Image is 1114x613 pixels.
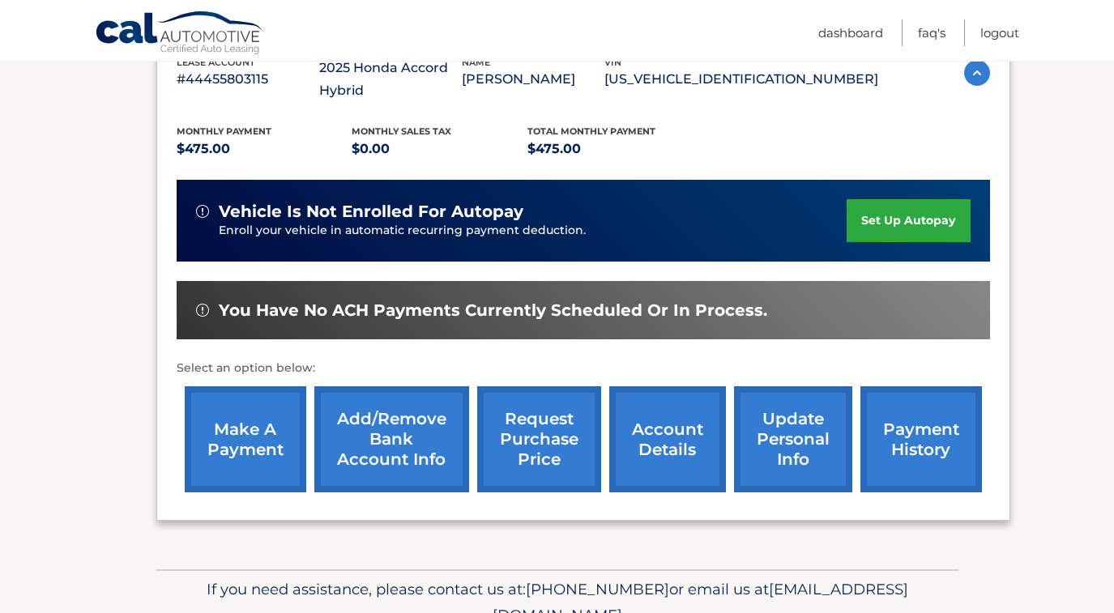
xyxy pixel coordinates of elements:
span: Monthly Payment [177,126,271,137]
p: $0.00 [352,138,527,160]
p: $475.00 [177,138,352,160]
p: [PERSON_NAME] [462,68,604,91]
span: name [462,57,490,68]
a: set up autopay [847,199,970,242]
a: payment history [860,386,982,492]
p: Select an option below: [177,359,990,378]
a: Cal Automotive [95,11,265,57]
p: $475.00 [527,138,703,160]
a: account details [609,386,726,492]
p: 2025 Honda Accord Hybrid [319,57,462,102]
a: make a payment [185,386,306,492]
a: Add/Remove bank account info [314,386,469,492]
span: [PHONE_NUMBER] [526,580,669,598]
span: lease account [177,57,255,68]
p: #44455803115 [177,68,319,91]
img: alert-white.svg [196,205,209,218]
img: alert-white.svg [196,304,209,317]
a: Logout [980,19,1019,46]
a: FAQ's [918,19,945,46]
span: vehicle is not enrolled for autopay [219,202,523,222]
span: You have no ACH payments currently scheduled or in process. [219,300,767,321]
p: [US_VEHICLE_IDENTIFICATION_NUMBER] [604,68,878,91]
span: Total Monthly Payment [527,126,655,137]
a: Dashboard [818,19,883,46]
p: Enroll your vehicle in automatic recurring payment deduction. [219,222,847,240]
img: accordion-active.svg [964,60,990,86]
a: request purchase price [477,386,601,492]
span: vin [604,57,621,68]
a: update personal info [734,386,852,492]
span: Monthly sales Tax [352,126,451,137]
